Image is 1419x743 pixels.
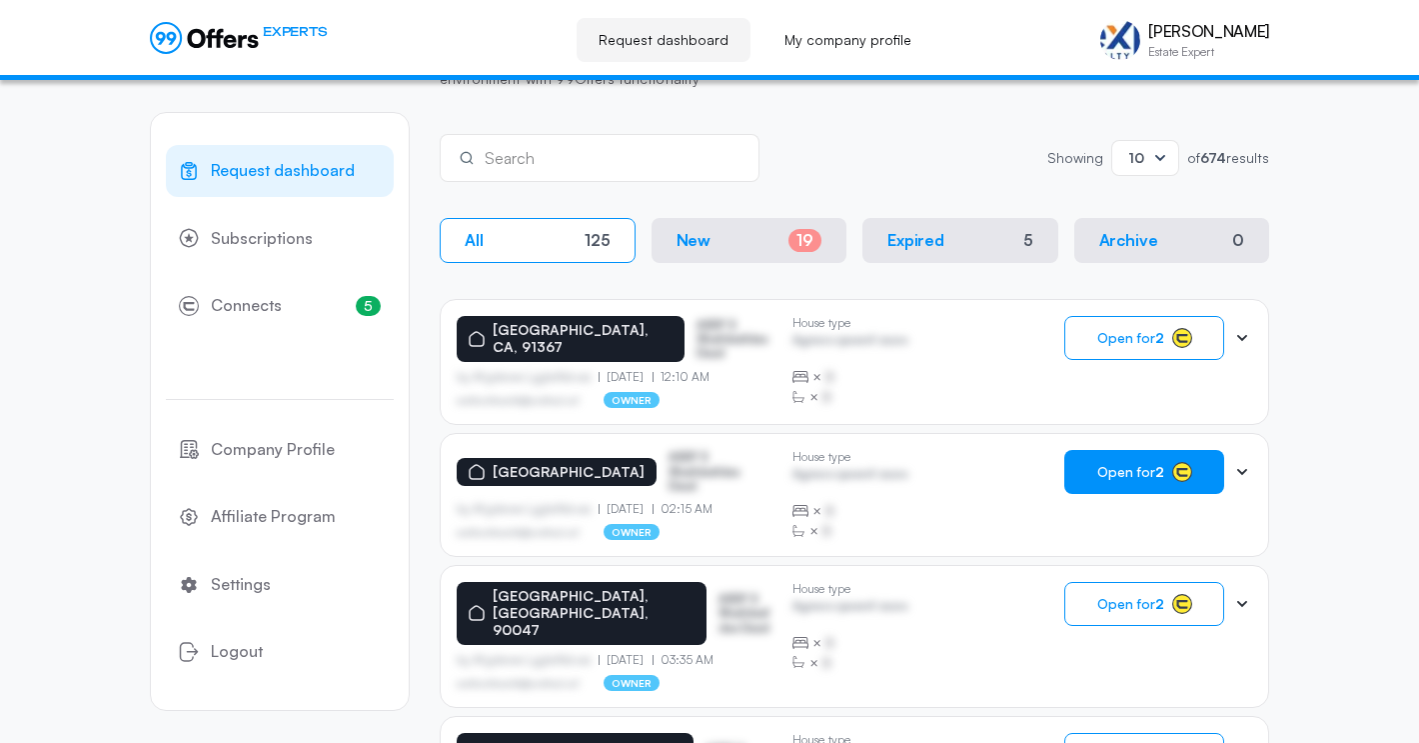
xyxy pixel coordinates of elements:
[166,491,394,543] a: Affiliate Program
[1064,582,1224,626] button: Open for2
[825,633,834,653] span: B
[792,599,907,618] p: Agrwsv qwervf oiuns
[457,394,580,406] p: asdfasdfasasfd@asdfasd.asf
[211,572,271,598] span: Settings
[457,677,580,689] p: asdfasdfasasfd@asdfasd.asf
[211,437,335,463] span: Company Profile
[166,213,394,265] a: Subscriptions
[653,653,714,667] p: 03:35 AM
[1200,149,1226,166] strong: 674
[669,450,768,493] p: ASDF S Sfasfdasfdas Dasd
[1155,329,1164,346] strong: 2
[17,17,77,77] button: Open chat widget
[211,639,263,665] span: Logout
[166,559,394,611] a: Settings
[788,229,821,252] div: 19
[677,231,711,250] p: New
[1097,464,1164,480] span: Open for
[1148,46,1269,58] p: Estate Expert
[599,370,653,384] p: [DATE]
[1074,218,1270,263] button: Archive0
[599,653,653,667] p: [DATE]
[825,501,834,521] span: B
[792,333,907,352] p: Agrwsv qwervf oiuns
[604,392,661,408] p: owner
[792,387,907,407] div: ×
[457,502,599,516] p: by Afgdsrwe Ljgjkdfsbvas
[493,322,673,356] p: [GEOGRAPHIC_DATA], CA, 91367
[1099,231,1158,250] p: Archive
[166,145,394,197] a: Request dashboard
[457,653,599,667] p: by Afgdsrwe Ljgjkdfsbvas
[1187,151,1269,165] p: of results
[356,296,381,316] span: 5
[1155,463,1164,480] strong: 2
[493,464,645,481] p: [GEOGRAPHIC_DATA]
[166,424,394,476] a: Company Profile
[577,18,750,62] a: Request dashboard
[1128,149,1144,166] span: 10
[1148,22,1269,41] p: [PERSON_NAME]
[1023,231,1033,250] div: 5
[1100,20,1140,60] img: Hernandez Oscar
[599,502,653,516] p: [DATE]
[211,504,336,530] span: Affiliate Program
[150,22,327,54] a: EXPERTS
[762,18,933,62] a: My company profile
[211,226,313,252] span: Subscriptions
[1155,595,1164,612] strong: 2
[718,592,776,635] p: ASDF S Sfasfdasfdas Dasd
[1097,330,1164,346] span: Open for
[653,502,713,516] p: 02:15 AM
[887,231,944,250] p: Expired
[1097,596,1164,612] span: Open for
[822,653,831,673] span: B
[792,367,907,387] div: ×
[604,675,661,691] p: owner
[792,467,907,486] p: Agrwsv qwervf oiuns
[792,521,907,541] div: ×
[697,318,776,361] p: ASDF S Sfasfdasfdas Dasd
[166,280,394,332] a: Connects5
[604,524,661,540] p: owner
[585,231,611,250] div: 125
[822,521,831,541] span: B
[1047,151,1103,165] p: Showing
[652,218,847,263] button: New19
[792,633,907,653] div: ×
[792,501,907,521] div: ×
[792,316,907,330] p: House type
[211,293,282,319] span: Connects
[653,370,710,384] p: 12:10 AM
[792,653,907,673] div: ×
[792,582,907,596] p: House type
[1232,231,1244,250] div: 0
[166,626,394,678] button: Logout
[440,218,636,263] button: All125
[457,526,580,538] p: asdfasdfasasfd@asdfasd.asf
[493,588,695,638] p: [GEOGRAPHIC_DATA], [GEOGRAPHIC_DATA], 90047
[1064,450,1224,494] button: Open for2
[211,158,355,184] span: Request dashboard
[263,22,327,41] span: EXPERTS
[862,218,1058,263] button: Expired5
[825,367,834,387] span: B
[822,387,831,407] span: B
[792,450,907,464] p: House type
[457,370,599,384] p: by Afgdsrwe Ljgjkdfsbvas
[1064,316,1224,360] button: Open for2
[465,231,484,250] p: All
